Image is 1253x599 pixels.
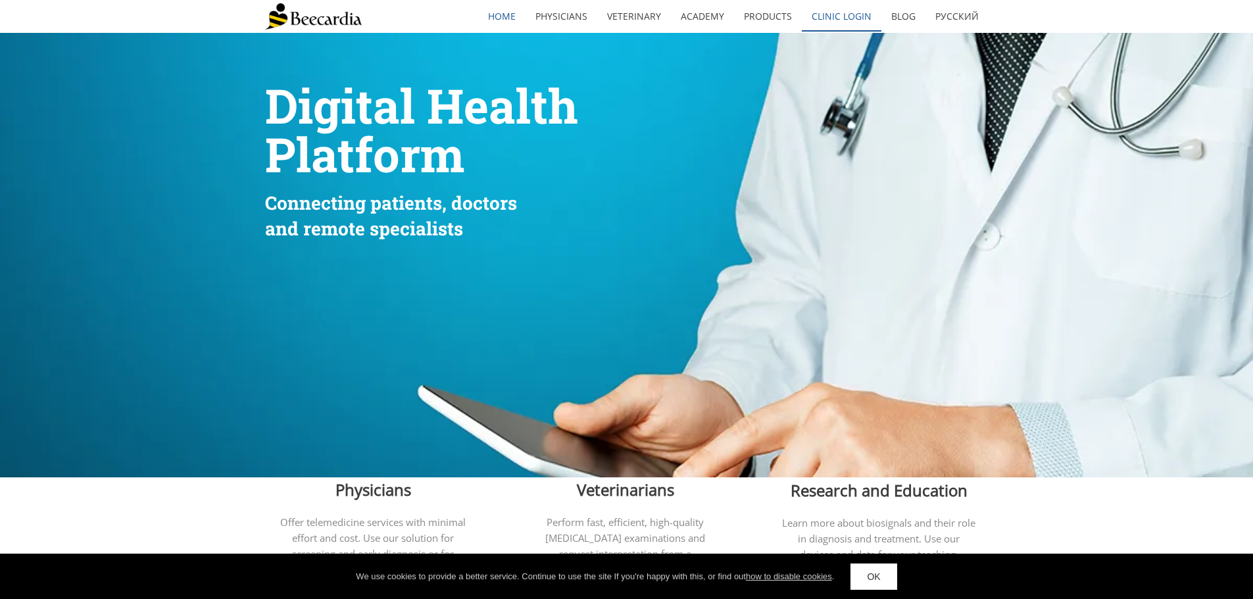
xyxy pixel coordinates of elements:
[356,570,834,583] div: We use cookies to provide a better service. Continue to use the site If you're happy with this, o...
[265,191,517,215] span: Connecting patients, doctors
[782,516,975,577] span: Learn more about biosignals and their role in diagnosis and treatment. Use our devices and data f...
[577,479,674,500] span: Veterinarians
[335,479,411,500] span: Physicians
[850,563,897,590] a: OK
[597,1,671,32] a: Veterinary
[802,1,881,32] a: Clinic Login
[746,571,832,581] a: how to disable cookies
[265,123,464,185] span: Platform
[526,1,597,32] a: Physicians
[265,74,578,137] span: Digital Health
[533,515,718,576] span: Perform fast, efficient, high-quality [MEDICAL_DATA] examinations and request interpretation from...
[265,3,362,30] img: Beecardia
[791,479,968,501] span: Research and Education
[734,1,802,32] a: Products
[881,1,925,32] a: Blog
[478,1,526,32] a: home
[671,1,734,32] a: Academy
[925,1,989,32] a: Русский
[265,216,463,241] span: and remote specialists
